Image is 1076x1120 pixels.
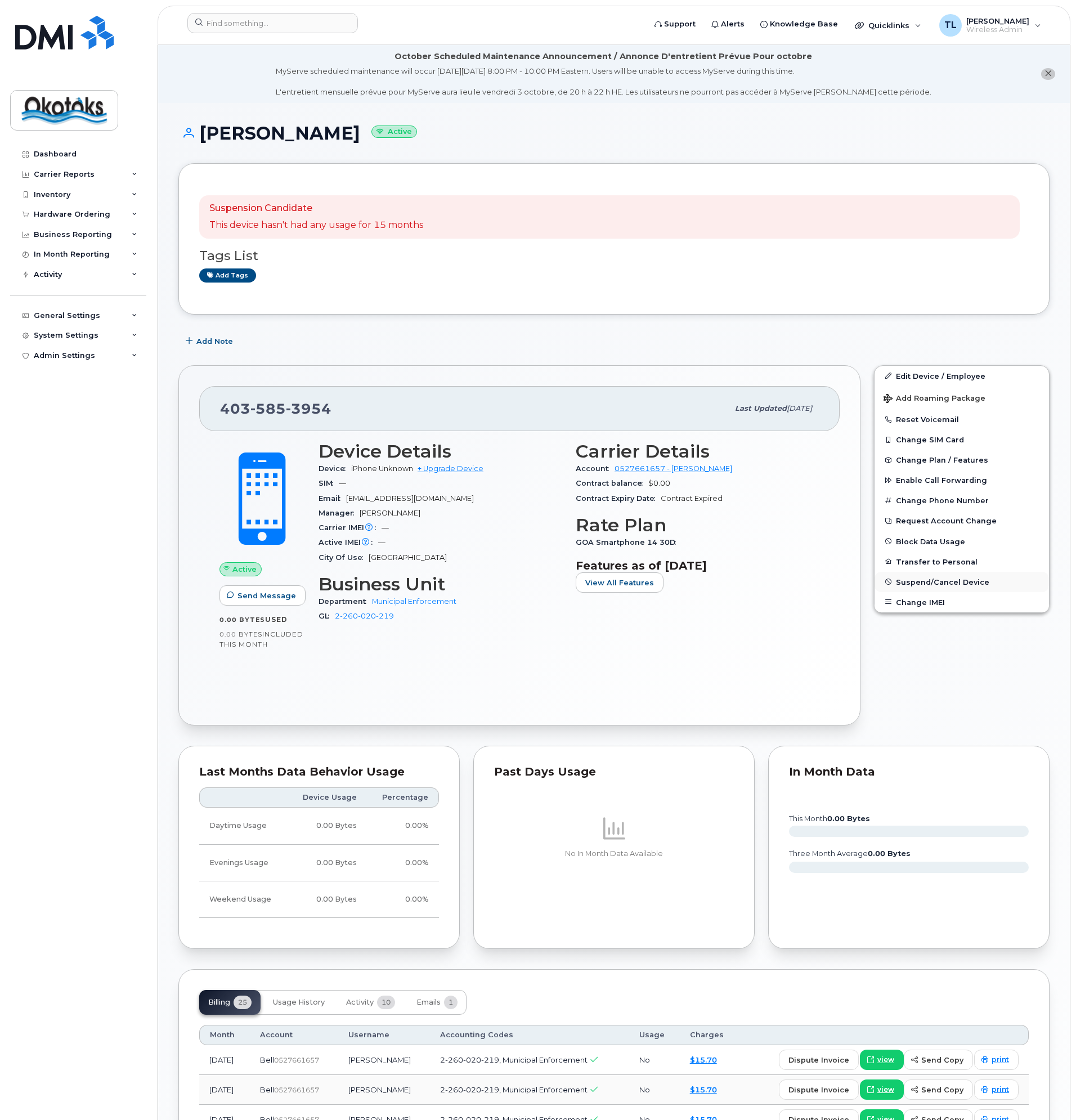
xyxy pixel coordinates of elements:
span: [EMAIL_ADDRESS][DOMAIN_NAME] [346,494,474,503]
span: send copy [921,1085,963,1095]
span: 0527661657 [274,1056,319,1064]
td: [PERSON_NAME] [338,1045,430,1075]
h3: Rate Plan [576,515,819,535]
span: 2-260-020-219, Municipal Enforcement [440,1085,588,1094]
span: Active IMEI [319,538,378,546]
a: view [860,1050,904,1070]
span: Contract Expired [661,494,723,503]
td: 0.00 Bytes [288,845,367,881]
span: GOA Smartphone 14 30D [576,538,682,546]
p: No In Month Data Available [494,849,734,859]
p: Suspension Candidate [209,202,423,215]
th: Charges [680,1025,740,1045]
a: $15.70 [690,1055,717,1064]
span: dispute invoice [788,1055,849,1065]
div: Last Months Data Behavior Usage [199,767,439,778]
button: Change SIM Card [875,429,1049,450]
span: Bell [260,1055,274,1064]
span: View All Features [585,577,654,588]
span: included this month [219,630,303,648]
th: Account [250,1025,338,1045]
a: print [974,1050,1019,1070]
button: Change IMEI [875,592,1049,612]
span: GL [319,612,335,620]
td: 0.00 Bytes [288,881,367,918]
button: Request Account Change [875,510,1049,531]
button: Change Phone Number [875,490,1049,510]
span: view [877,1085,894,1095]
span: Device [319,464,351,473]
div: MyServe scheduled maintenance will occur [DATE][DATE] 8:00 PM - 10:00 PM Eastern. Users will be u... [276,66,931,97]
span: $0.00 [648,479,670,487]
td: 0.00% [367,881,439,918]
h3: Device Details [319,441,562,462]
span: Emails [416,998,441,1007]
span: 585 [250,400,286,417]
button: Send Message [219,585,306,606]
td: [DATE] [199,1045,250,1075]
span: 0527661657 [274,1086,319,1094]
h1: [PERSON_NAME] [178,123,1050,143]
span: Activity [346,998,374,1007]
td: No [629,1045,680,1075]
a: print [974,1079,1019,1100]
span: Enable Call Forwarding [896,476,987,485]
span: Change Plan / Features [896,456,988,464]
span: 403 [220,400,331,417]
button: Reset Voicemail [875,409,1049,429]
span: [GEOGRAPHIC_DATA] [369,553,447,562]
a: view [860,1079,904,1100]
button: Enable Call Forwarding [875,470,1049,490]
button: View All Features [576,572,663,593]
span: Last updated [735,404,787,413]
button: send copy [904,1079,973,1100]
td: Daytime Usage [199,808,288,844]
td: Evenings Usage [199,845,288,881]
span: 3954 [286,400,331,417]
small: Active [371,126,417,138]
h3: Features as of [DATE] [576,559,819,572]
span: Manager [319,509,360,517]
span: [PERSON_NAME] [360,509,420,517]
td: [DATE] [199,1075,250,1105]
th: Month [199,1025,250,1045]
span: Carrier IMEI [319,523,382,532]
th: Device Usage [288,787,367,808]
span: Contract Expiry Date [576,494,661,503]
span: 0.00 Bytes [219,630,262,638]
button: Transfer to Personal [875,552,1049,572]
span: send copy [921,1055,963,1065]
h3: Business Unit [319,574,562,594]
td: Weekend Usage [199,881,288,918]
h3: Tags List [199,249,1029,263]
button: Block Data Usage [875,531,1049,552]
tspan: 0.00 Bytes [868,849,911,858]
button: Suspend/Cancel Device [875,572,1049,592]
th: Percentage [367,787,439,808]
span: — [339,479,346,487]
span: Usage History [273,998,325,1007]
text: three month average [788,849,911,858]
button: Add Note [178,331,243,352]
span: 2-260-020-219, Municipal Enforcement [440,1055,588,1064]
button: send copy [904,1050,973,1070]
tspan: 0.00 Bytes [827,814,870,823]
span: Suspend/Cancel Device [896,577,989,586]
span: — [378,538,385,546]
text: this month [788,814,870,823]
span: iPhone Unknown [351,464,413,473]
span: — [382,523,389,532]
a: + Upgrade Device [418,464,483,473]
div: October Scheduled Maintenance Announcement / Annonce D'entretient Prévue Pour octobre [394,51,812,62]
span: 1 [444,996,458,1009]
span: dispute invoice [788,1085,849,1095]
a: Edit Device / Employee [875,366,1049,386]
td: No [629,1075,680,1105]
div: In Month Data [789,767,1029,778]
p: This device hasn't had any usage for 15 months [209,219,423,232]
span: Add Roaming Package [884,394,985,405]
a: Municipal Enforcement [372,597,456,606]
span: Email [319,494,346,503]
button: Add Roaming Package [875,386,1049,409]
span: City Of Use [319,553,369,562]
